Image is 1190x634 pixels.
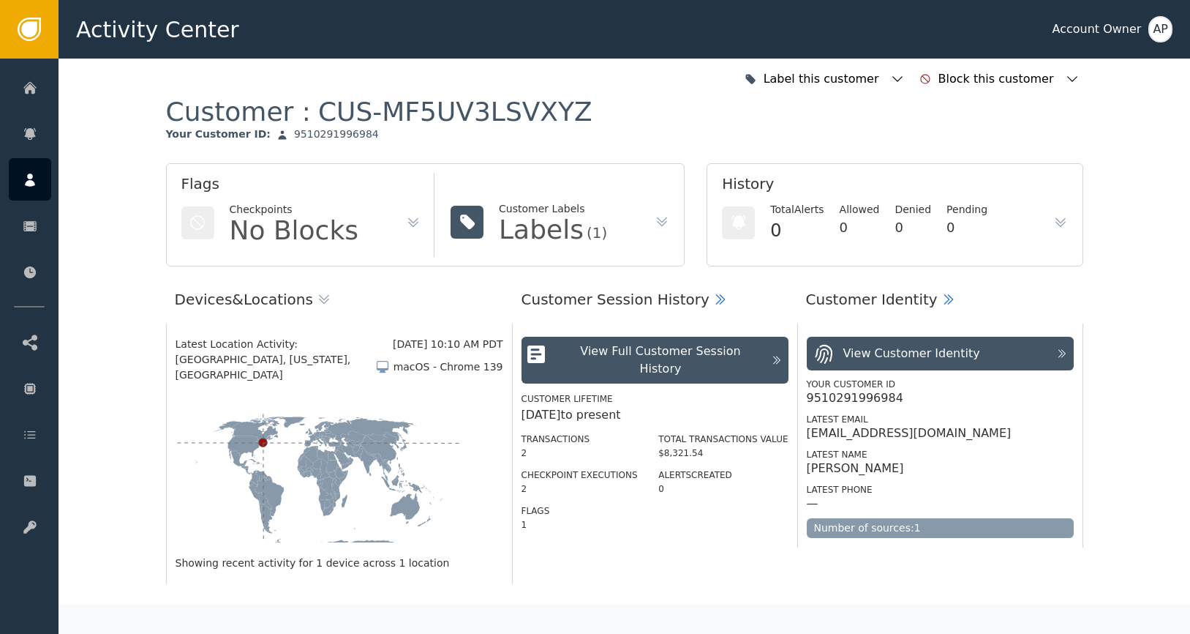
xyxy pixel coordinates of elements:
[76,13,239,46] span: Activity Center
[230,217,359,244] div: No Blocks
[393,359,503,375] div: macOS - Chrome 139
[521,447,638,460] div: 2
[521,506,550,516] label: Flags
[807,518,1074,538] div: Number of sources: 1
[938,70,1058,88] div: Block this customer
[176,556,503,571] div: Showing recent activity for 1 device across 1 location
[658,447,788,460] div: $8,321.54
[176,352,375,383] span: [GEOGRAPHIC_DATA], [US_STATE], [GEOGRAPHIC_DATA]
[843,345,980,362] div: View Customer Identity
[895,217,931,237] div: 0
[166,95,592,128] div: Customer :
[393,337,502,352] div: [DATE] 10:10 AM PDT
[722,173,1067,202] div: History
[807,337,1074,370] button: View Customer Identity
[807,391,903,406] div: 9510291996984
[499,217,584,243] div: Labels
[230,202,359,217] div: Checkpoints
[521,394,613,404] label: Customer Lifetime
[175,288,313,310] div: Devices & Locations
[318,95,592,128] div: CUS-MF5UV3LSVXYZ
[770,202,824,217] div: Total Alerts
[166,128,271,141] div: Your Customer ID :
[807,461,904,476] div: [PERSON_NAME]
[807,378,1074,391] div: Your Customer ID
[658,434,788,444] label: Total Transactions Value
[741,63,908,95] button: Label this customer
[587,225,607,240] div: (1)
[806,288,938,310] div: Customer Identity
[807,426,1012,441] div: [EMAIL_ADDRESS][DOMAIN_NAME]
[557,343,763,378] div: View Full Customer Session History
[176,337,393,352] div: Latest Location Activity:
[521,482,638,496] div: 2
[807,448,1074,461] div: Latest Name
[521,518,638,532] div: 1
[521,406,788,424] div: [DATE] to present
[521,470,638,480] label: Checkpoint Executions
[770,217,824,244] div: 0
[946,217,987,237] div: 0
[807,496,818,511] div: —
[181,173,421,202] div: Flags
[764,70,883,88] div: Label this customer
[521,288,709,310] div: Customer Session History
[807,413,1074,426] div: Latest Email
[840,217,880,237] div: 0
[1052,20,1141,38] div: Account Owner
[1148,16,1172,42] button: AP
[294,128,379,141] div: 9510291996984
[521,434,590,444] label: Transactions
[840,202,880,217] div: Allowed
[658,482,788,496] div: 0
[499,201,607,217] div: Customer Labels
[521,337,788,384] button: View Full Customer Session History
[895,202,931,217] div: Denied
[658,470,732,480] label: Alerts Created
[916,63,1083,95] button: Block this customer
[946,202,987,217] div: Pending
[807,483,1074,496] div: Latest Phone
